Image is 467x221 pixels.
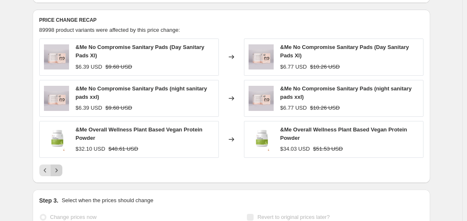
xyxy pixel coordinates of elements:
[39,27,180,33] span: 89998 product variants were affected by this price change:
[280,44,409,59] span: &Me No Compromise Sanitary Pads (Day Sanitary Pads Xl)
[249,86,274,111] img: me-no-compromise-sanitary-pads-8DD2DA7CE1DFCF0_80x.webp
[313,146,343,152] span: $51.53 USD
[39,196,59,205] h2: Step 3.
[105,64,132,70] span: $9.68 USD
[280,126,407,141] span: &Me Overall Wellness Plant Based Vegan Protein Powder
[44,86,69,111] img: me-no-compromise-sanitary-pads-8DD2DA7CE1DFCF0_80x.webp
[257,214,330,220] span: Revert to original prices later?
[39,164,51,176] button: Previous
[44,44,69,69] img: me-no-compromise-sanitary-pads-8DD2DA7CE1DFCF0_80x.webp
[39,17,423,23] h6: PRICE CHANGE RECAP
[76,105,103,111] span: $6.39 USD
[280,105,307,111] span: $6.77 USD
[76,44,205,59] span: &Me No Compromise Sanitary Pads (Day Sanitary Pads Xl)
[249,127,274,152] img: me-overall-wellness-plant-based-vegan-protein-powder-8DD2DA7CB8B6B1B_80x.webp
[76,126,203,141] span: &Me Overall Wellness Plant Based Vegan Protein Powder
[280,85,412,100] span: &Me No Compromise Sanitary Pads (night sanitary pads xxl)
[39,164,62,176] nav: Pagination
[62,196,153,205] p: Select when the prices should change
[44,127,69,152] img: me-overall-wellness-plant-based-vegan-protein-powder-8DD2DA7CB8B6B1B_80x.webp
[108,146,138,152] span: $48.61 USD
[249,44,274,69] img: me-no-compromise-sanitary-pads-8DD2DA7CE1DFCF0_80x.webp
[76,64,103,70] span: $6.39 USD
[280,64,307,70] span: $6.77 USD
[51,164,62,176] button: Next
[76,146,105,152] span: $32.10 USD
[50,214,97,220] span: Change prices now
[76,85,207,100] span: &Me No Compromise Sanitary Pads (night sanitary pads xxl)
[310,105,340,111] span: $10.26 USD
[310,64,340,70] span: $10.26 USD
[280,146,310,152] span: $34.03 USD
[105,105,132,111] span: $9.68 USD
